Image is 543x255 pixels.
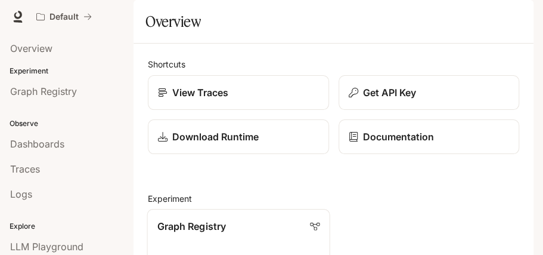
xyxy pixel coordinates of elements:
p: Default [49,12,79,22]
button: Get API Key [339,75,520,110]
p: Get API Key [363,85,416,100]
a: Download Runtime [148,119,329,154]
button: All workspaces [31,5,97,29]
a: Documentation [339,119,520,154]
a: View Traces [148,75,329,110]
h1: Overview [145,10,201,33]
p: View Traces [172,85,228,100]
h2: Experiment [148,192,519,205]
h2: Shortcuts [148,58,519,70]
p: Graph Registry [157,219,226,234]
p: Download Runtime [172,130,259,144]
p: Documentation [363,130,434,144]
